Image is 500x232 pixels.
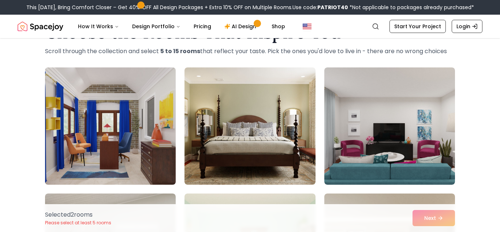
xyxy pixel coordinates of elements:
[389,20,446,33] a: Start Your Project
[42,65,179,188] img: Room room-1
[266,19,291,34] a: Shop
[72,19,291,34] nav: Main
[45,220,111,226] p: Please select at least 5 rooms
[317,4,348,11] b: PATRIOT40
[184,67,315,185] img: Room room-2
[18,15,482,38] nav: Global
[72,19,125,34] button: How It Works
[45,210,111,219] p: Selected 2 room s
[126,19,186,34] button: Design Portfolio
[219,19,264,34] a: AI Design
[18,19,63,34] img: Spacejoy Logo
[18,19,63,34] a: Spacejoy
[452,20,482,33] a: Login
[160,47,200,55] strong: 5 to 15 rooms
[26,4,474,11] div: This [DATE], Bring Comfort Closer – Get 40% OFF All Design Packages + Extra 10% OFF on Multiple R...
[324,67,455,185] img: Room room-3
[348,4,474,11] span: *Not applicable to packages already purchased*
[303,22,311,31] img: United States
[45,47,455,56] p: Scroll through the collection and select that reflect your taste. Pick the ones you'd love to liv...
[292,4,348,11] span: Use code:
[45,23,455,41] h1: Choose the Rooms That Inspire You
[188,19,217,34] a: Pricing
